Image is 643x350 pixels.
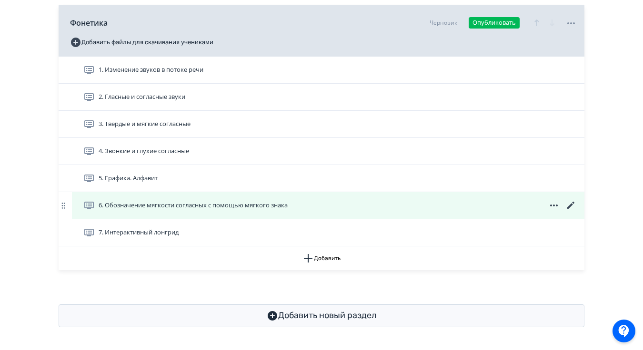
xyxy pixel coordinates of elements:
button: Опубликовать [469,17,520,29]
button: Добавить новый раздел [59,304,584,327]
div: 6. Обозначение мягкости согласных с помощью мягкого знака [59,192,584,219]
span: 7. Интерактивный лонгрид [99,228,179,237]
span: 5. Графика. Алфавит [99,174,158,183]
div: 4. Звонкие и глухие согласные [59,138,584,165]
span: 1. Изменение звуков в потоке речи [99,65,203,75]
div: 5. Графика. Алфавит [59,165,584,192]
div: Черновик [430,19,457,27]
span: 4. Звонкие и глухие согласные [99,146,189,156]
span: 3. Твердые и мягкие согласные [99,119,191,129]
span: Фонетика [70,17,108,29]
span: 6. Обозначение мягкости согласных с помощью мягкого знака [99,201,288,210]
button: Добавить файлы для скачивания учениками [70,35,213,50]
div: 3. Твердые и мягкие согласные [59,111,584,138]
span: 2. Гласные и согласные звуки [99,92,185,102]
div: 1. Изменение звуков в потоке речи [59,57,584,84]
div: 7. Интерактивный лонгрид [59,219,584,246]
div: 2. Гласные и согласные звуки [59,84,584,111]
button: Добавить [59,246,584,270]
